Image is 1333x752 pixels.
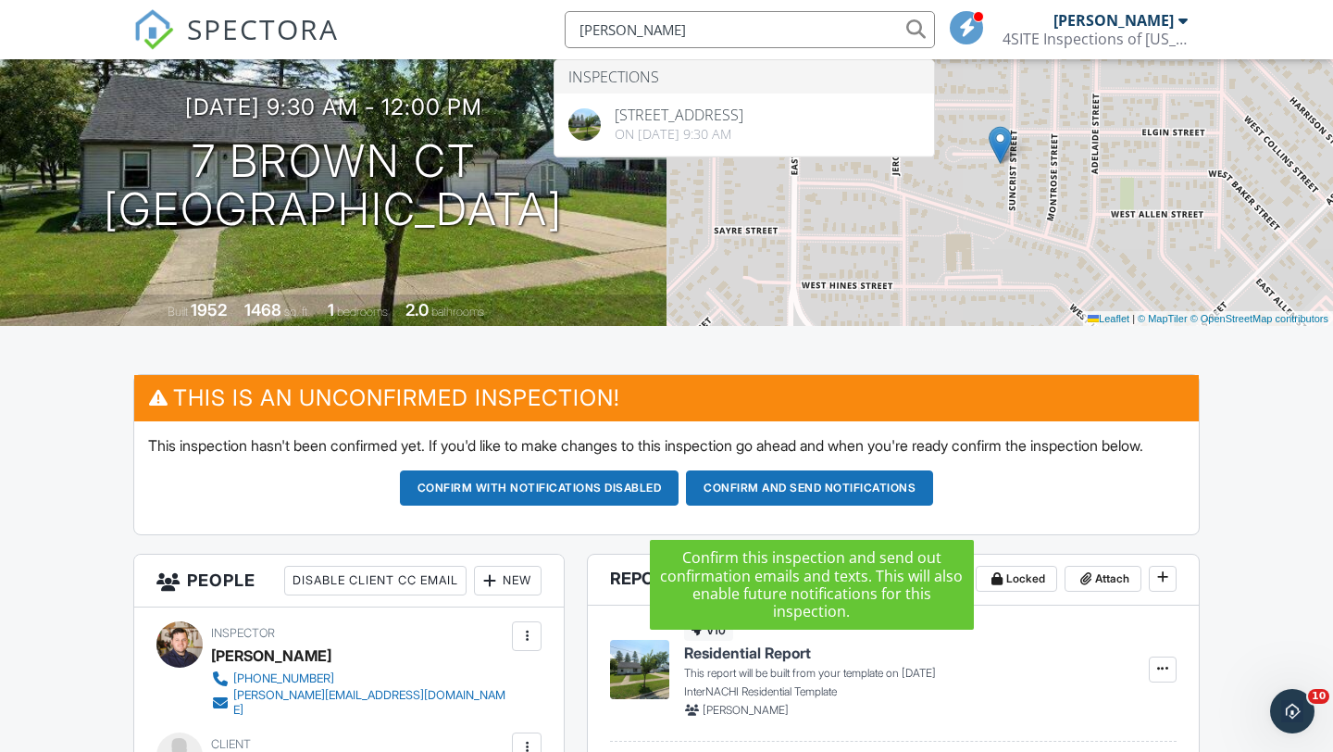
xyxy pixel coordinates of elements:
[185,94,482,119] h3: [DATE] 9:30 am - 12:00 pm
[1190,313,1328,324] a: © OpenStreetMap contributors
[1270,689,1314,733] iframe: Intercom live chat
[133,9,174,50] img: The Best Home Inspection Software - Spectora
[233,671,334,686] div: [PHONE_NUMBER]
[1088,313,1129,324] a: Leaflet
[191,300,227,320] div: 1952
[284,305,310,319] span: sq. ft.
[337,305,388,319] span: bedrooms
[104,137,563,235] h1: 7 Brown Ct [GEOGRAPHIC_DATA]
[1053,11,1174,30] div: [PERSON_NAME]
[1132,313,1135,324] span: |
[211,688,507,718] a: [PERSON_NAME][EMAIL_ADDRESS][DOMAIN_NAME]
[615,127,743,142] div: On [DATE] 9:30 am
[134,375,1199,420] h3: This is an Unconfirmed Inspection!
[211,626,275,640] span: Inspector
[211,670,507,688] a: [PHONE_NUMBER]
[431,305,484,319] span: bathrooms
[133,25,339,64] a: SPECTORA
[1003,30,1188,48] div: 4SITE Inspections of Michigan
[328,300,334,320] div: 1
[989,126,1012,164] img: Marker
[554,60,934,94] li: Inspections
[284,566,467,595] div: Disable Client CC Email
[568,108,601,141] img: streetview
[187,9,339,48] span: SPECTORA
[134,555,564,608] h3: People
[400,470,679,506] button: Confirm with notifications disabled
[474,566,542,595] div: New
[405,300,429,320] div: 2.0
[168,305,188,319] span: Built
[686,470,933,506] button: Confirm and send notifications
[233,688,507,718] div: [PERSON_NAME][EMAIL_ADDRESS][DOMAIN_NAME]
[565,11,935,48] input: Search everything...
[1138,313,1188,324] a: © MapTiler
[211,642,331,670] div: [PERSON_NAME]
[1308,689,1329,704] span: 10
[615,107,743,122] div: [STREET_ADDRESS]
[148,435,1185,456] p: This inspection hasn't been confirmed yet. If you'd like to make changes to this inspection go ah...
[244,300,281,320] div: 1468
[554,94,934,156] a: [STREET_ADDRESS] On [DATE] 9:30 am
[211,737,251,751] span: Client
